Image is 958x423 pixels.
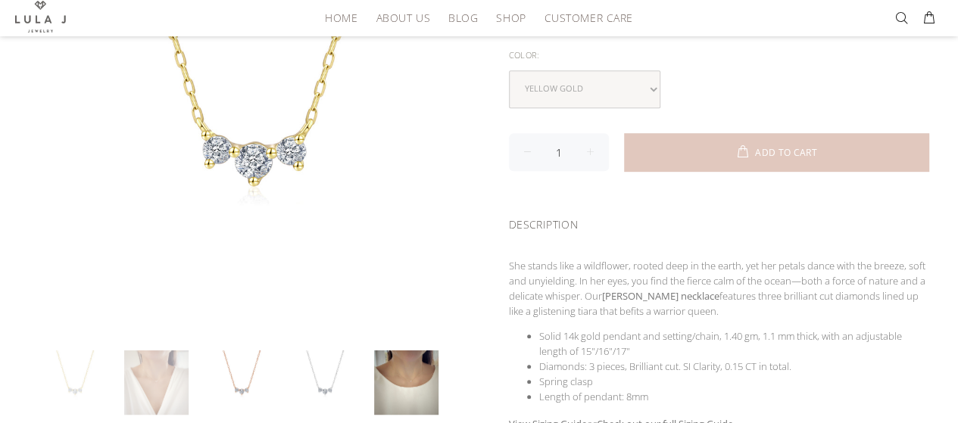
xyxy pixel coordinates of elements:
[539,328,929,359] li: Solid 14k gold pendant and setting/chain, 1.40 gm, 1.1 mm thick, with an adjustable length of 15"...
[487,6,535,30] a: Shop
[539,359,929,374] li: Diamonds: 3 pieces, Brilliant cut. SI Clarity, 0.15 CT in total.
[509,198,929,246] div: DESCRIPTION
[602,289,719,303] strong: [PERSON_NAME] necklace
[755,148,817,157] span: ADD TO CART
[535,6,632,30] a: Customer Care
[325,12,357,23] span: HOME
[439,6,487,30] a: Blog
[509,45,929,65] div: Color:
[376,12,429,23] span: About Us
[544,12,632,23] span: Customer Care
[509,258,929,319] p: She stands like a wildflower, rooted deep in the earth, yet her petals dance with the breeze, sof...
[539,389,929,404] li: Length of pendant: 8mm
[448,12,478,23] span: Blog
[367,6,438,30] a: About Us
[316,6,367,30] a: HOME
[539,374,929,389] li: Spring clasp
[496,12,526,23] span: Shop
[624,133,929,171] button: ADD TO CART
